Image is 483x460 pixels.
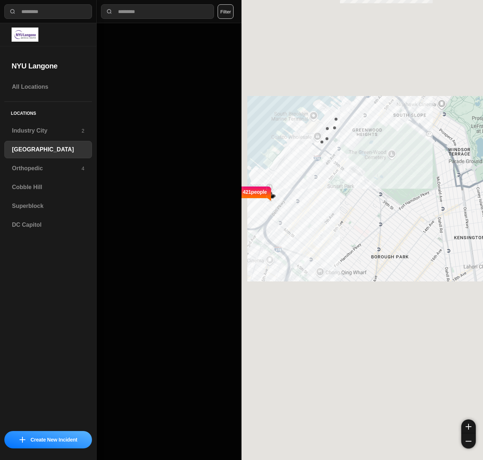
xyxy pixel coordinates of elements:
img: zoom-out [466,438,471,444]
a: Superblock [4,197,92,215]
h3: Orthopedic [12,164,81,173]
h3: DC Capitol [12,221,84,229]
button: zoom-in [461,419,476,434]
img: search [106,8,113,15]
h3: [GEOGRAPHIC_DATA] [12,145,84,154]
button: zoom-out [461,434,476,448]
img: icon [20,437,25,443]
img: notch [266,185,272,201]
img: notch [237,185,243,201]
h3: Cobble Hill [12,183,84,192]
a: Industry City2 [4,122,92,139]
p: Create New Incident [30,436,77,443]
a: [GEOGRAPHIC_DATA] [4,141,92,158]
p: 2 [81,127,84,134]
img: zoom-in [466,424,471,430]
h2: NYU Langone [12,61,85,71]
h5: Locations [4,102,92,122]
a: Orthopedic4 [4,160,92,177]
a: All Locations [4,78,92,96]
h3: Industry City [12,126,81,135]
button: iconCreate New Incident [4,431,92,448]
a: DC Capitol [4,216,92,234]
p: 421 people [243,188,266,204]
a: Cobble Hill [4,179,92,196]
h3: Superblock [12,202,84,210]
p: 4 [81,165,84,172]
button: Filter [218,4,234,19]
h3: All Locations [12,83,84,91]
img: search [9,8,16,15]
img: logo [12,28,38,42]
